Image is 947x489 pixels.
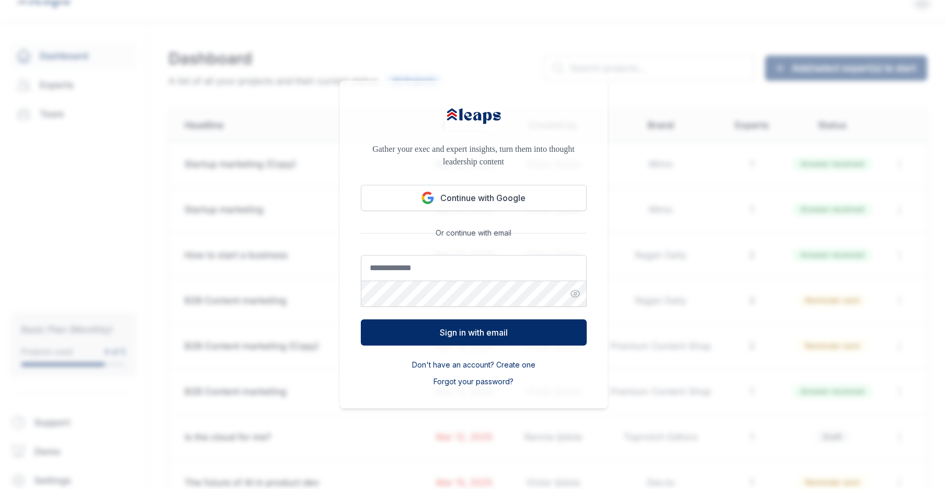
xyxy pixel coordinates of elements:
[433,376,514,387] button: Forgot your password?
[445,102,503,130] img: Leaps
[361,185,587,211] button: Continue with Google
[431,228,516,238] span: Or continue with email
[421,192,434,204] img: Google logo
[361,143,587,168] p: Gather your exec and expert insights, turn them into thought leadership content
[412,360,535,370] button: Don't have an account? Create one
[361,319,587,346] button: Sign in with email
